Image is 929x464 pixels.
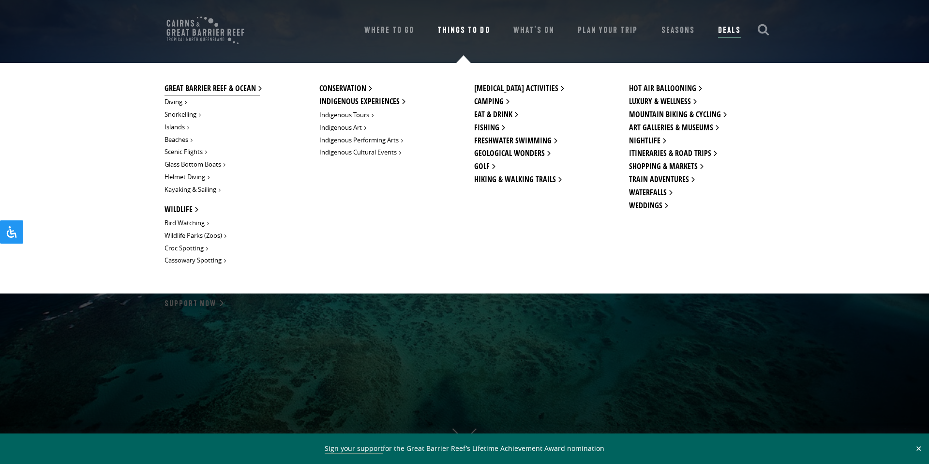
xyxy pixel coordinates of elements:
[165,255,224,266] a: Cassowary Spotting
[165,185,219,195] a: Kayaking & Sailing
[629,82,700,95] a: Hot Air Ballooning
[661,24,695,37] a: Seasons
[474,135,555,148] a: Freshwater Swimming
[165,159,224,170] a: Glass Bottom Boats
[629,147,715,160] a: Itineraries & Road Trips
[629,95,695,108] a: Luxury & wellness
[629,135,664,148] a: Nightlife
[165,231,225,241] a: Wildlife Parks (Zoos)
[629,160,702,173] a: Shopping & Markets
[6,226,17,238] svg: Open Accessibility Panel
[165,82,260,95] a: Great Barrier Reef & Ocean
[325,444,604,454] span: for the Great Barrier Reef’s Lifetime Achievement Award nomination
[319,110,372,121] a: Indigenous Tours
[437,24,490,37] a: Things To Do
[165,203,196,217] a: Wildlife
[160,10,251,51] img: CGBR-TNQ_dual-logo.svg
[629,200,666,213] a: Weddings
[474,95,508,108] a: Camping
[474,173,560,186] a: Hiking & Walking Trails
[325,444,383,454] a: Sign your support
[319,123,364,133] a: Indigenous Art
[319,135,401,146] a: Indigenous Performing Arts
[364,24,414,37] a: Where To Go
[474,122,503,135] a: Fishing
[165,135,191,145] a: Beaches
[165,147,205,157] a: Scenic Flights
[629,122,717,135] a: Art Galleries & Museums
[319,95,404,108] a: Indigenous Experiences
[629,186,671,200] a: Waterfalls
[165,218,207,229] a: Bird Watching
[629,108,725,122] a: Mountain Biking & Cycling
[165,97,185,108] a: Diving
[319,147,399,158] a: Indigenous Cultural Events
[474,160,494,173] a: Golf
[578,24,638,37] a: Plan Your Trip
[474,82,562,95] a: [MEDICAL_DATA] Activities
[474,147,549,160] a: Geological Wonders
[513,24,554,37] a: What’s On
[718,24,741,38] a: Deals
[165,243,206,254] a: Croc Spotting
[629,173,693,186] a: Train Adventures
[319,82,370,95] a: Conservation
[913,444,924,453] button: Close
[165,109,199,120] a: Snorkelling
[165,122,187,133] a: Islands
[165,172,208,183] a: Helmet Diving
[474,108,516,122] a: Eat & Drink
